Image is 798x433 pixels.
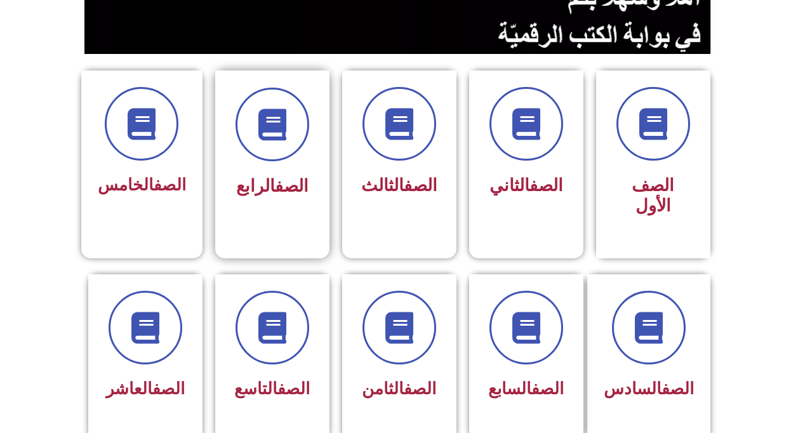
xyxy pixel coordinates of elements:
span: الثالث [361,175,437,196]
a: الصف [275,176,309,196]
span: الثامن [362,379,436,398]
a: الصف [531,379,564,398]
span: العاشر [106,379,185,398]
a: الصف [277,379,310,398]
a: الصف [404,379,436,398]
a: الصف [152,379,185,398]
a: الصف [404,175,437,196]
span: الصف الأول [632,175,674,216]
a: الصف [529,175,563,196]
span: الرابع [236,176,309,196]
span: الثاني [489,175,563,196]
a: الصف [154,175,186,194]
span: السادس [604,379,694,398]
span: الخامس [98,175,186,194]
a: الصف [662,379,694,398]
span: التاسع [234,379,310,398]
span: السابع [488,379,564,398]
